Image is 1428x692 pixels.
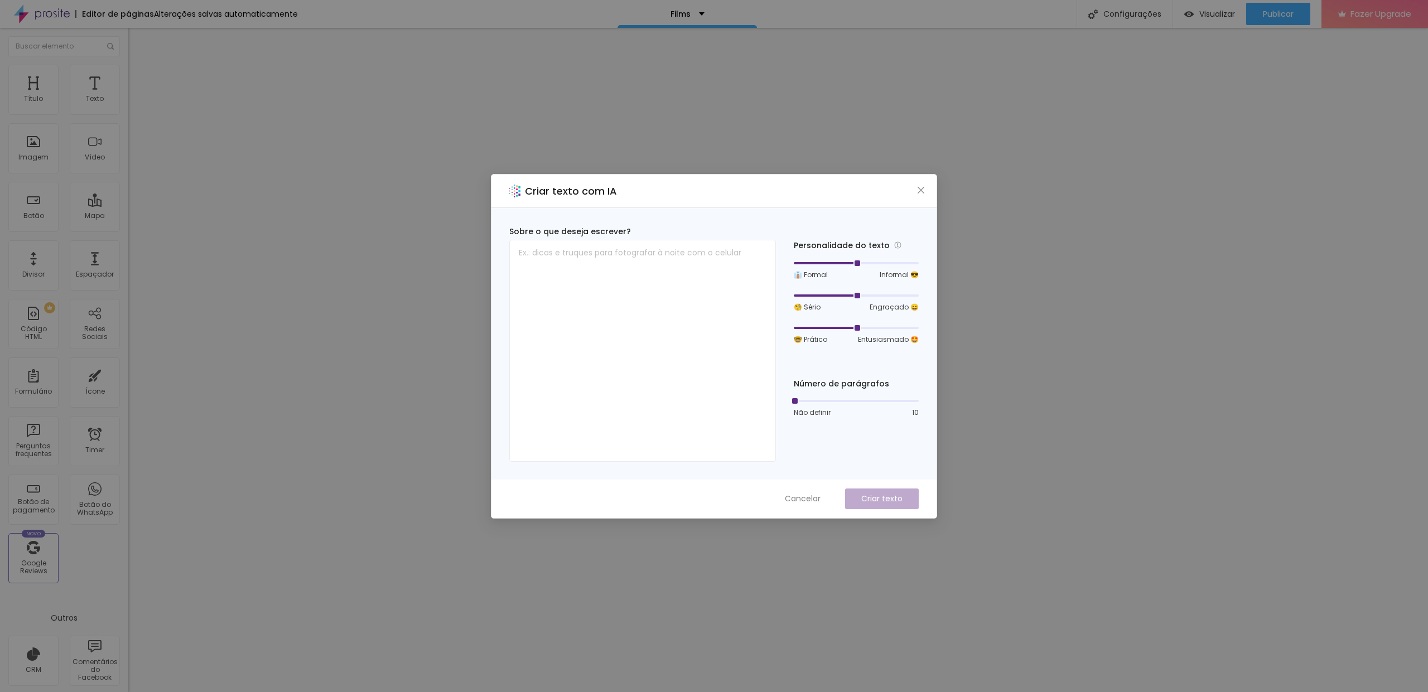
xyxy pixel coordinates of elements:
span: Informal 😎 [880,270,919,280]
span: 🧐 Sério [794,302,821,312]
h2: Criar texto com IA [525,183,617,199]
button: Criar texto [845,488,919,509]
span: Engraçado 😄 [870,302,919,312]
div: Sobre o que deseja escrever? [509,226,776,238]
button: Close [915,184,927,196]
span: Entusiasmado 🤩 [858,335,919,345]
button: Cancelar [774,488,832,509]
div: Personalidade do texto [794,239,919,252]
span: 🤓 Prático [794,335,827,345]
span: Não definir [794,408,831,418]
span: Cancelar [785,493,821,505]
div: Número de parágrafos [794,378,919,390]
span: close [916,186,925,195]
span: 10 [912,408,919,418]
span: 👔 Formal [794,270,828,280]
